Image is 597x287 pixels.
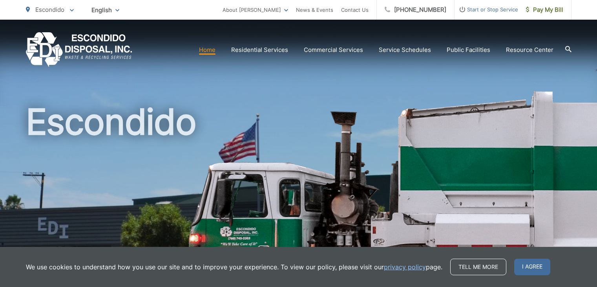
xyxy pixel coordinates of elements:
[26,262,442,272] p: We use cookies to understand how you use our site and to improve your experience. To view our pol...
[450,259,506,275] a: Tell me more
[231,45,288,55] a: Residential Services
[304,45,363,55] a: Commercial Services
[223,5,288,15] a: About [PERSON_NAME]
[447,45,490,55] a: Public Facilities
[526,5,563,15] span: Pay My Bill
[384,262,426,272] a: privacy policy
[506,45,553,55] a: Resource Center
[35,6,64,13] span: Escondido
[296,5,333,15] a: News & Events
[26,32,132,67] a: EDCD logo. Return to the homepage.
[199,45,215,55] a: Home
[514,259,550,275] span: I agree
[341,5,369,15] a: Contact Us
[379,45,431,55] a: Service Schedules
[86,3,125,17] span: English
